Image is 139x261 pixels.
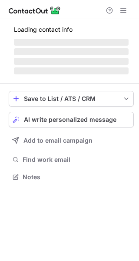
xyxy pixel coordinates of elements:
img: ContactOut v5.3.10 [9,5,61,16]
button: Notes [9,171,134,183]
span: Notes [23,173,130,181]
span: Add to email campaign [23,137,93,144]
span: AI write personalized message [24,116,116,123]
span: ‌ [14,48,129,55]
span: ‌ [14,39,129,46]
p: Loading contact info [14,26,129,33]
button: save-profile-one-click [9,91,134,107]
span: Find work email [23,156,130,164]
span: ‌ [14,67,129,74]
div: Save to List / ATS / CRM [24,95,119,102]
button: AI write personalized message [9,112,134,127]
span: ‌ [14,58,129,65]
button: Find work email [9,154,134,166]
button: Add to email campaign [9,133,134,148]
